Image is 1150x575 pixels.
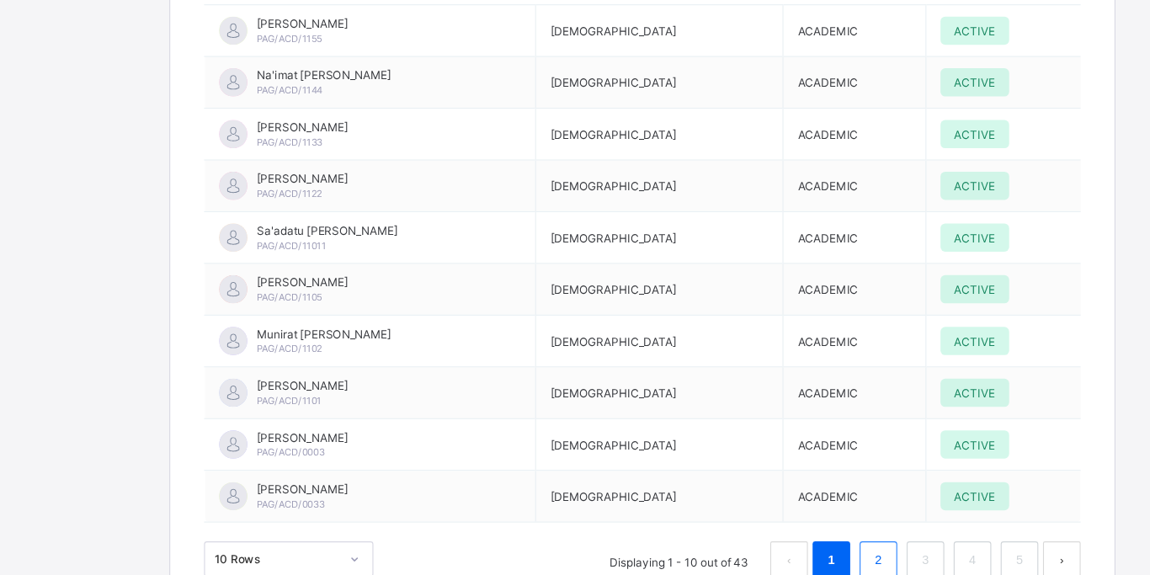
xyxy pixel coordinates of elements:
[230,506,290,516] span: PAG/ACD/0033
[701,111,828,157] td: ACADEMIC
[230,306,311,319] span: [PERSON_NAME]
[480,111,701,157] td: [DEMOGRAPHIC_DATA]
[855,452,891,465] span: ACTIVE
[701,204,828,250] td: ACADEMIC
[855,359,891,372] span: ACTIVE
[701,343,828,389] td: ACADEMIC
[701,389,828,435] td: ACADEMIC
[230,214,311,226] span: [PERSON_NAME]
[480,26,701,65] th: Gender
[701,65,828,111] td: ACADEMIC
[230,367,289,377] span: PAG/ACD/1102
[736,551,752,572] a: 1
[701,157,828,204] td: ACADEMIC
[230,228,289,238] span: PAG/ACD/1122
[230,121,350,134] span: Na'imat [PERSON_NAME]
[701,296,828,343] td: ACADEMIC
[480,157,701,204] td: [DEMOGRAPHIC_DATA]
[480,250,701,296] td: [DEMOGRAPHIC_DATA]
[230,75,311,88] span: [PERSON_NAME]
[480,296,701,343] td: [DEMOGRAPHIC_DATA]
[184,26,480,65] th: Staff
[192,555,303,567] div: 10 Rows
[855,313,891,326] span: ACTIVE
[230,168,311,180] span: [PERSON_NAME]
[855,174,891,187] span: ACTIVE
[701,250,828,296] td: ACADEMIC
[230,399,311,412] span: [PERSON_NAME]
[480,65,701,111] td: [DEMOGRAPHIC_DATA]
[855,406,891,418] span: ACTIVE
[701,26,828,65] th: Staff Type
[480,482,701,528] td: [DEMOGRAPHIC_DATA]
[230,492,311,504] span: [PERSON_NAME]
[701,482,828,528] td: ACADEMIC
[230,136,289,146] span: PAG/ACD/1144
[230,460,290,470] span: PAG/ACD/0003
[230,353,350,365] span: Munirat [PERSON_NAME]
[855,82,891,94] span: ACTIVE
[855,267,891,280] span: ACTIVE
[230,182,289,192] span: PAG/ACD/1133
[230,321,289,331] span: PAG/ACD/1105
[904,551,920,572] a: 5
[230,445,311,458] span: [PERSON_NAME]
[855,498,891,511] span: ACTIVE
[480,389,701,435] td: [DEMOGRAPHIC_DATA]
[230,89,289,99] span: PAG/ACD/1155
[230,260,356,273] span: Sa'adatu [PERSON_NAME]
[480,435,701,482] td: [DEMOGRAPHIC_DATA]
[480,343,701,389] td: [DEMOGRAPHIC_DATA]
[230,274,292,285] span: PAG/ACD/11011
[701,435,828,482] td: ACADEMIC
[230,413,288,423] span: PAG/ACD/1101
[820,551,836,572] a: 3
[862,551,878,572] a: 4
[828,26,967,65] th: Status
[778,551,794,572] a: 2
[855,128,891,141] span: ACTIVE
[855,221,891,233] span: ACTIVE
[480,204,701,250] td: [DEMOGRAPHIC_DATA]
